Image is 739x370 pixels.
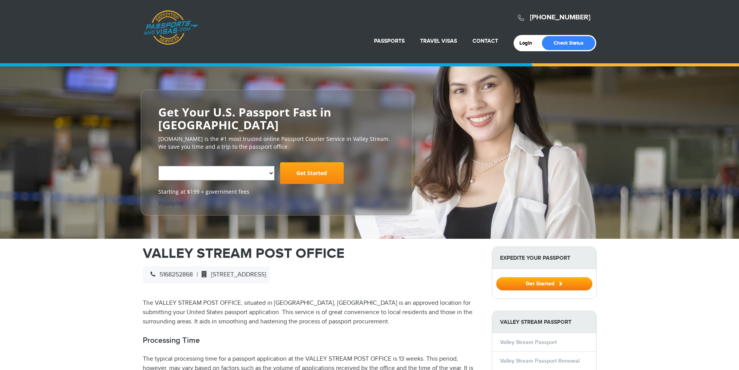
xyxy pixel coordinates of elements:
[472,38,498,44] a: Contact
[143,299,480,327] p: The VALLEY STREAM POST OFFICE, situated in [GEOGRAPHIC_DATA], [GEOGRAPHIC_DATA] is an approved lo...
[496,277,592,290] button: Get Started
[143,266,270,283] div: |
[374,38,405,44] a: Passports
[143,10,198,45] a: Passports & [DOMAIN_NAME]
[158,135,395,151] p: [DOMAIN_NAME] is the #1 most trusted online Passport Courier Service in Valley Stream. We save yo...
[492,247,596,269] strong: Expedite Your Passport
[280,162,344,184] a: Get Started
[500,339,557,346] a: Valley Stream Passport
[198,271,266,278] span: [STREET_ADDRESS]
[492,311,596,333] strong: Valley Stream Passport
[147,271,193,278] span: 5168252868
[158,106,395,131] h2: Get Your U.S. Passport Fast in [GEOGRAPHIC_DATA]
[496,280,592,287] a: Get Started
[158,188,395,196] span: Starting at $199 + government fees
[530,13,590,22] a: [PHONE_NUMBER]
[420,38,457,44] a: Travel Visas
[143,247,480,261] h1: VALLEY STREAM POST OFFICE
[519,40,538,46] a: Login
[143,336,480,345] h2: Processing Time
[500,358,580,364] a: Valley Stream Passport Renewal
[542,36,595,50] a: Check Status
[158,200,183,207] a: Trustpilot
